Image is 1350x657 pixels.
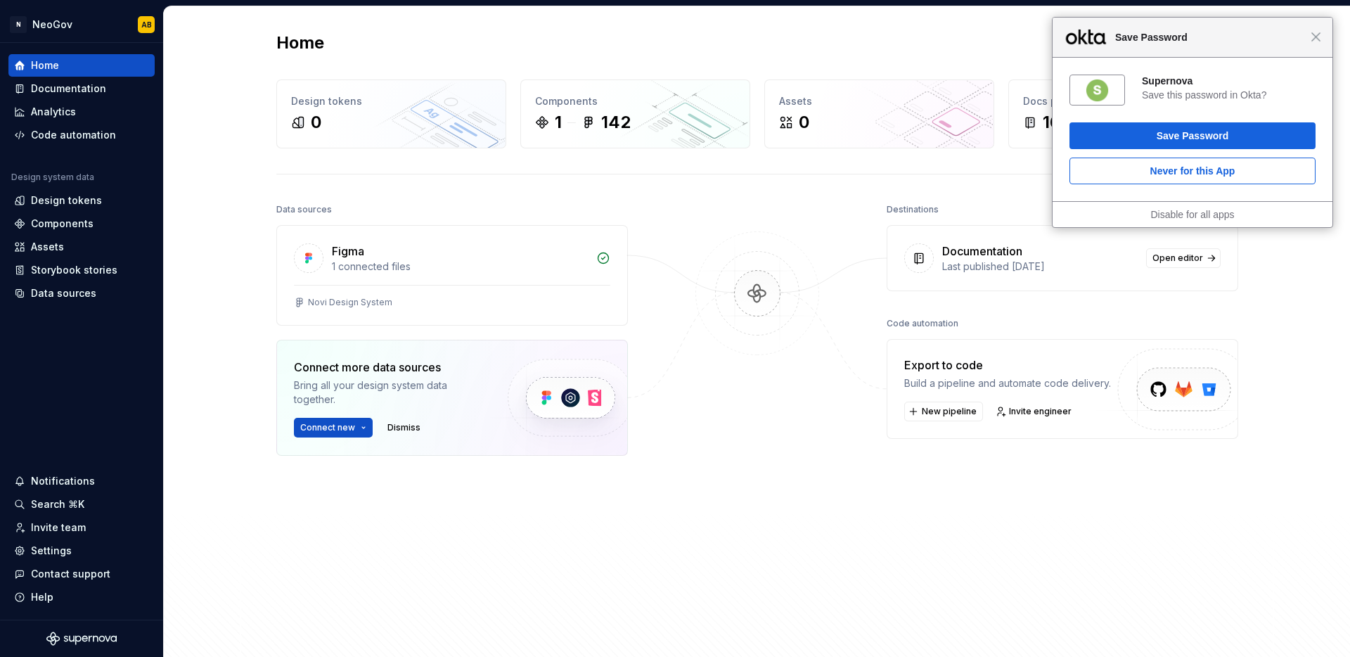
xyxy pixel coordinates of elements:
button: Dismiss [381,418,427,438]
span: Open editor [1152,253,1203,264]
a: Open editor [1146,248,1221,268]
div: Help [31,590,53,604]
div: Storybook stories [31,263,117,277]
div: Assets [31,240,64,254]
a: Assets0 [764,79,994,148]
a: Components [8,212,155,235]
a: Code automation [8,124,155,146]
a: Docs pages162 [1008,79,1238,148]
button: Contact support [8,563,155,585]
a: Documentation [8,77,155,100]
div: Save this password in Okta? [1142,89,1316,101]
a: Invite engineer [991,402,1078,421]
div: Analytics [31,105,76,119]
div: Design tokens [291,94,491,108]
div: Novi Design System [308,297,392,308]
svg: Supernova Logo [46,632,117,646]
button: NNeoGovAB [3,9,160,39]
div: Invite team [31,521,86,535]
button: Notifications [8,470,155,492]
div: 0 [311,111,321,134]
div: Contact support [31,567,110,581]
div: Design tokens [31,193,102,208]
span: Close [1311,32,1321,42]
a: Disable for all apps [1150,209,1234,220]
div: Settings [31,544,72,558]
div: Design system data [11,172,94,183]
button: Search ⌘K [8,493,155,516]
a: Design tokens [8,189,155,212]
div: AB [141,19,152,30]
div: Connect more data sources [294,359,484,376]
span: Dismiss [387,422,420,433]
div: 1 connected files [332,260,588,274]
div: Code automation [887,314,958,333]
button: Never for this App [1069,158,1316,184]
div: Documentation [31,82,106,96]
div: 1 [555,111,562,134]
div: 162 [1043,111,1071,134]
div: Components [535,94,735,108]
a: Data sources [8,282,155,305]
div: Build a pipeline and automate code delivery. [904,376,1111,390]
span: Connect new [300,422,355,433]
div: Data sources [31,286,96,300]
div: Destinations [887,200,939,219]
a: Invite team [8,516,155,539]
div: Notifications [31,474,95,488]
a: Analytics [8,101,155,123]
div: Figma [332,243,364,260]
a: Storybook stories [8,259,155,281]
div: Last published [DATE] [942,260,1138,274]
div: Home [31,58,59,72]
h2: Home [276,32,324,54]
div: Docs pages [1023,94,1223,108]
div: 142 [601,111,631,134]
div: N [10,16,27,33]
div: Export to code [904,357,1111,374]
span: New pipeline [922,406,977,417]
button: Help [8,586,155,608]
a: Figma1 connected filesNovi Design System [276,225,628,326]
span: Invite engineer [1009,406,1072,417]
img: +tUtkAAAAAZJREFUAwAd4IbCpUCo3QAAAABJRU5ErkJggg== [1085,78,1110,103]
div: Components [31,217,94,231]
a: Design tokens0 [276,79,506,148]
div: Search ⌘K [31,497,84,511]
div: Data sources [276,200,332,219]
div: Documentation [942,243,1022,260]
div: Assets [779,94,979,108]
button: Connect new [294,418,373,438]
a: Home [8,54,155,77]
a: Components1142 [520,79,750,148]
button: New pipeline [904,402,983,421]
div: Bring all your design system data together. [294,378,484,407]
div: Code automation [31,128,116,142]
a: Settings [8,540,155,562]
a: Assets [8,236,155,258]
div: Supernova [1142,75,1316,87]
div: NeoGov [32,18,72,32]
button: Save Password [1069,122,1316,149]
span: Save Password [1108,29,1311,46]
div: 0 [799,111,809,134]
